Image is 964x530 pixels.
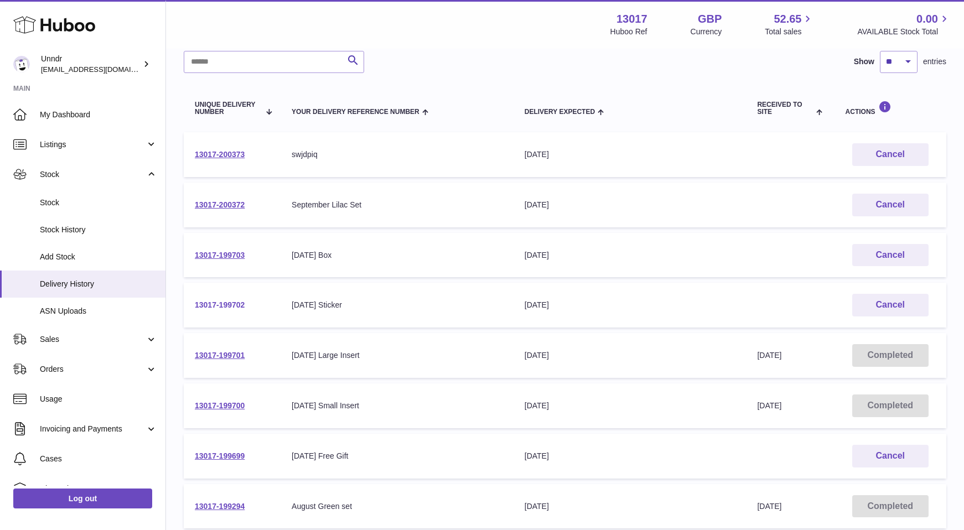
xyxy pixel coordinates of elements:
[525,149,735,160] div: [DATE]
[41,65,163,74] span: [EMAIL_ADDRESS][DOMAIN_NAME]
[846,101,935,116] div: Actions
[40,169,146,180] span: Stock
[854,56,874,67] label: Show
[292,300,502,310] div: [DATE] Sticker
[857,27,951,37] span: AVAILABLE Stock Total
[292,108,419,116] span: Your Delivery Reference Number
[40,139,146,150] span: Listings
[757,502,781,511] span: [DATE]
[292,350,502,361] div: [DATE] Large Insert
[610,27,647,37] div: Huboo Ref
[195,200,245,209] a: 13017-200372
[13,489,152,508] a: Log out
[195,150,245,159] a: 13017-200373
[852,194,929,216] button: Cancel
[40,484,157,494] span: Channels
[40,225,157,235] span: Stock History
[916,12,938,27] span: 0.00
[41,54,141,75] div: Unndr
[40,306,157,316] span: ASN Uploads
[40,364,146,375] span: Orders
[852,445,929,467] button: Cancel
[195,101,260,116] span: Unique Delivery Number
[774,12,801,27] span: 52.65
[698,12,722,27] strong: GBP
[525,350,735,361] div: [DATE]
[923,56,946,67] span: entries
[525,501,735,512] div: [DATE]
[195,401,245,410] a: 13017-199700
[616,12,647,27] strong: 13017
[40,454,157,464] span: Cases
[757,101,813,116] span: Received to Site
[195,451,245,460] a: 13017-199699
[757,401,781,410] span: [DATE]
[852,244,929,267] button: Cancel
[40,198,157,208] span: Stock
[525,250,735,261] div: [DATE]
[525,401,735,411] div: [DATE]
[757,351,781,360] span: [DATE]
[525,300,735,310] div: [DATE]
[857,12,951,37] a: 0.00 AVAILABLE Stock Total
[765,27,814,37] span: Total sales
[195,300,245,309] a: 13017-199702
[292,401,502,411] div: [DATE] Small Insert
[525,200,735,210] div: [DATE]
[525,108,595,116] span: Delivery Expected
[292,451,502,461] div: [DATE] Free Gift
[40,110,157,120] span: My Dashboard
[292,149,502,160] div: swjdpiq
[195,351,245,360] a: 13017-199701
[40,252,157,262] span: Add Stock
[765,12,814,37] a: 52.65 Total sales
[195,502,245,511] a: 13017-199294
[852,294,929,316] button: Cancel
[852,143,929,166] button: Cancel
[292,250,502,261] div: [DATE] Box
[40,424,146,434] span: Invoicing and Payments
[292,200,502,210] div: September Lilac Set
[292,501,502,512] div: August Green set
[40,279,157,289] span: Delivery History
[40,394,157,404] span: Usage
[691,27,722,37] div: Currency
[13,56,30,72] img: sofiapanwar@gmail.com
[40,334,146,345] span: Sales
[195,251,245,259] a: 13017-199703
[525,451,735,461] div: [DATE]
